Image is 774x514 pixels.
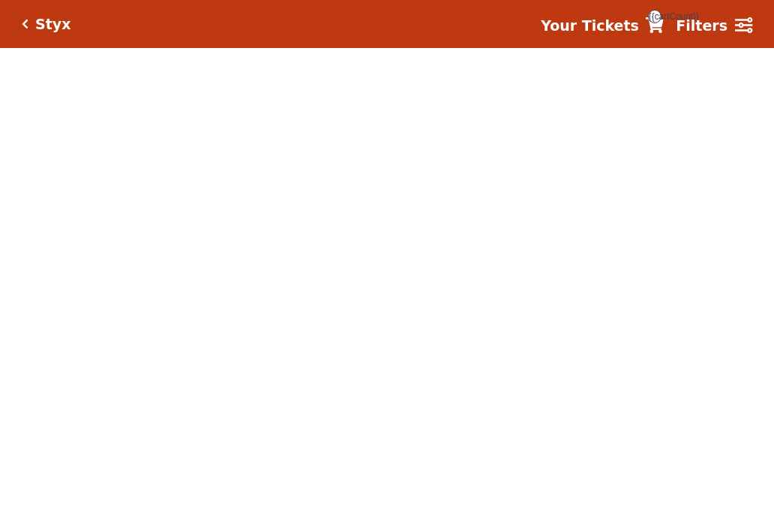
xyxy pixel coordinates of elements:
a: Filters [676,15,752,37]
h5: Styx [35,16,70,33]
strong: Filters [676,17,727,34]
span: {{cartCount}} [648,10,661,23]
a: Your Tickets {{cartCount}} [541,15,664,37]
strong: Your Tickets [541,17,639,34]
a: Click here to go back to filters [22,19,28,29]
